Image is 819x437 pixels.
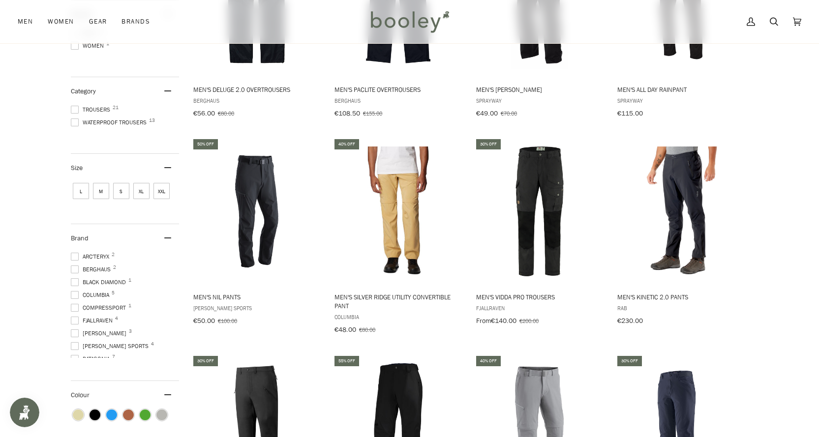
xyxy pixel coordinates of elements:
[71,163,83,173] span: Size
[334,139,359,149] div: 40% off
[334,109,360,118] span: €108.50
[334,325,356,334] span: €48.00
[475,138,605,328] a: Men's Vidda Pro Trousers
[129,329,132,334] span: 3
[617,304,745,312] span: Rab
[617,292,745,301] span: Men's Kinetic 2.0 Pants
[193,96,321,105] span: Berghaus
[193,85,321,94] span: Men's Deluge 2.0 Overtrousers
[491,316,516,325] span: €140.00
[519,317,539,325] span: €200.00
[106,41,109,46] span: 1
[193,316,215,325] span: €50.00
[71,41,107,50] span: Women
[112,354,115,359] span: 7
[71,354,113,363] span: Patagonia
[156,409,167,420] span: Colour: Grey
[121,17,150,27] span: Brands
[73,183,89,199] span: Size: L
[476,96,604,105] span: Sprayway
[90,409,100,420] span: Colour: Black
[366,7,453,36] img: Booley
[193,292,321,301] span: Men's Nil Pants
[193,304,321,312] span: [PERSON_NAME] Sports
[193,109,215,118] span: €56.00
[334,85,462,94] span: Men's Paclite Overtrousers
[476,292,604,301] span: Men's Vidda Pro Trousers
[71,329,129,338] span: [PERSON_NAME]
[18,17,33,27] span: Men
[71,390,97,400] span: Colour
[71,233,89,243] span: Brand
[333,146,463,277] img: Columbia Men's Silver Ridge Utility Convertible Pant Light Camel - Booley Galway
[616,138,746,328] a: Men's Kinetic 2.0 Pants
[617,109,643,118] span: €115.00
[193,356,218,366] div: 30% off
[71,278,129,287] span: Black Diamond
[71,118,150,127] span: Waterproof Trousers
[333,138,463,337] a: Men's Silver Ridge Utility Convertible Pant
[153,183,170,199] span: Size: XXL
[89,17,107,27] span: Gear
[73,409,84,420] span: Colour: Beige
[616,146,746,277] img: Rab Men's Kinetic 2.0 Pants Beluga - Booley Galway
[334,356,359,366] div: 55% off
[617,356,642,366] div: 30% off
[192,146,322,277] img: Maier Sports Men's Nil Pants Black - Booley Galway
[113,105,119,110] span: 21
[476,356,501,366] div: 40% off
[617,85,745,94] span: Men's All Day Rainpant
[218,109,234,117] span: €80.00
[140,409,151,420] span: Colour: Green
[149,118,155,123] span: 13
[10,398,39,427] iframe: Button to open loyalty program pop-up
[476,139,501,149] div: 30% off
[115,316,118,321] span: 4
[71,342,152,350] span: [PERSON_NAME] Sports
[71,252,112,261] span: Arc'teryx
[501,109,517,117] span: €70.00
[71,291,112,299] span: Columbia
[112,252,115,257] span: 2
[476,109,498,118] span: €49.00
[133,183,150,199] span: Size: XL
[476,304,604,312] span: Fjallraven
[617,96,745,105] span: Sprayway
[71,105,113,114] span: Trousers
[71,87,96,96] span: Category
[128,278,131,283] span: 1
[334,313,462,321] span: Columbia
[128,303,131,308] span: 1
[475,146,605,277] img: Fjallraven Men's Vidda Pro Trousers Dark Grey / Black - Booley Galway
[334,292,462,310] span: Men's Silver Ridge Utility Convertible Pant
[113,265,116,270] span: 2
[151,342,154,347] span: 4
[476,316,491,325] span: From
[359,325,375,334] span: €80.00
[193,139,218,149] div: 50% off
[334,96,462,105] span: Berghaus
[113,183,129,199] span: Size: S
[71,316,116,325] span: Fjallraven
[476,85,604,94] span: Men's [PERSON_NAME]
[48,17,74,27] span: Women
[363,109,382,117] span: €155.00
[192,138,322,328] a: Men's Nil Pants
[218,317,237,325] span: €100.00
[71,265,114,274] span: Berghaus
[123,409,134,420] span: Colour: Brown
[617,316,643,325] span: €230.00
[112,291,115,295] span: 5
[93,183,109,199] span: Size: M
[71,303,129,312] span: COMPRESSPORT
[106,409,117,420] span: Colour: Blue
